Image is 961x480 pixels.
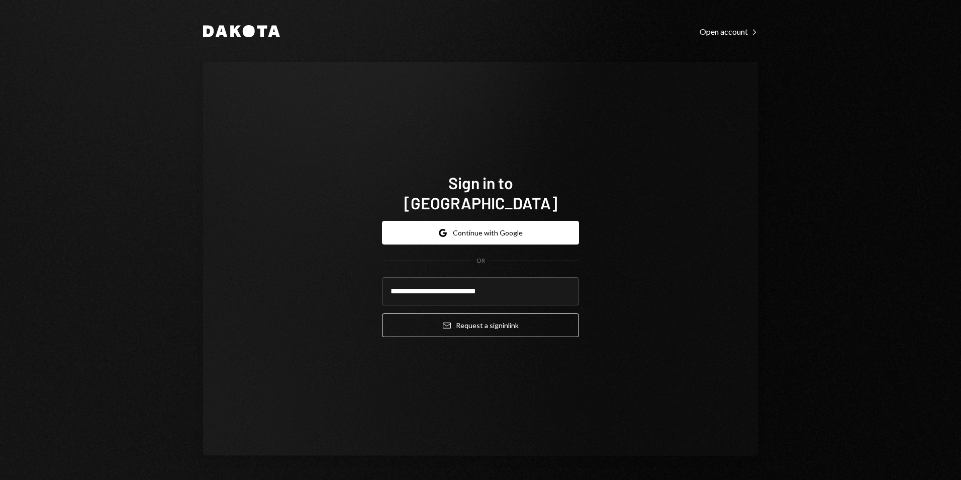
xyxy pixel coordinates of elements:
button: Request a signinlink [382,313,579,337]
a: Open account [700,26,758,37]
h1: Sign in to [GEOGRAPHIC_DATA] [382,173,579,213]
div: Open account [700,27,758,37]
div: OR [476,257,485,265]
button: Continue with Google [382,221,579,245]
